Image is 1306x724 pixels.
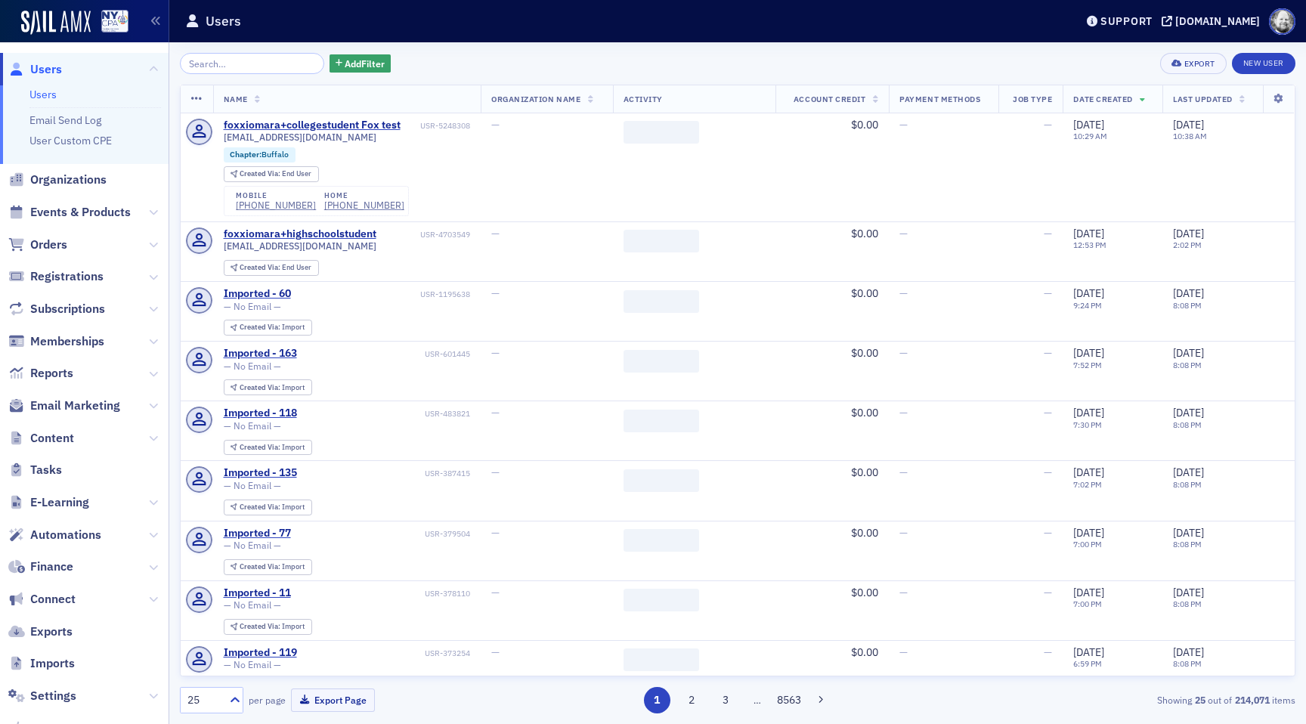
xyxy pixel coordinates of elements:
[1173,227,1204,240] span: [DATE]
[1173,599,1202,609] time: 8:08 PM
[776,687,803,713] button: 8563
[491,118,500,131] span: —
[21,11,91,35] img: SailAMX
[899,286,908,300] span: —
[491,286,500,300] span: —
[899,94,980,104] span: Payment Methods
[224,586,291,600] div: Imported - 11
[899,526,908,540] span: —
[899,466,908,479] span: —
[224,227,376,241] a: foxxiomara+highschoolstudent
[1044,227,1052,240] span: —
[1073,658,1102,669] time: 6:59 PM
[293,529,470,539] div: USR-379504
[1173,479,1202,490] time: 8:08 PM
[240,170,311,178] div: End User
[8,172,107,188] a: Organizations
[624,121,699,144] span: ‌
[8,204,131,221] a: Events & Products
[240,562,282,571] span: Created Via :
[1173,346,1204,360] span: [DATE]
[240,323,305,332] div: Import
[899,406,908,419] span: —
[240,621,282,631] span: Created Via :
[224,260,319,276] div: Created Via: End User
[624,589,699,611] span: ‌
[1044,645,1052,659] span: —
[624,410,699,432] span: ‌
[1175,14,1260,28] div: [DOMAIN_NAME]
[1232,53,1295,74] a: New User
[624,230,699,252] span: ‌
[1044,526,1052,540] span: —
[1173,286,1204,300] span: [DATE]
[224,287,291,301] a: Imported - 60
[1173,360,1202,370] time: 8:08 PM
[8,301,105,317] a: Subscriptions
[491,346,500,360] span: —
[624,469,699,492] span: ‌
[624,648,699,671] span: ‌
[30,494,89,511] span: E-Learning
[249,693,286,707] label: per page
[30,333,104,350] span: Memberships
[224,659,281,670] span: — No Email —
[747,693,768,707] span: …
[1173,406,1204,419] span: [DATE]
[713,687,739,713] button: 3
[224,347,297,360] div: Imported - 163
[1173,118,1204,131] span: [DATE]
[30,61,62,78] span: Users
[299,409,470,419] div: USR-483821
[29,134,112,147] a: User Custom CPE
[30,527,101,543] span: Automations
[299,469,470,478] div: USR-387415
[8,558,73,575] a: Finance
[224,407,297,420] a: Imported - 118
[794,94,865,104] span: Account Credit
[101,10,128,33] img: SailAMX
[224,599,281,611] span: — No Email —
[851,227,878,240] span: $0.00
[230,150,289,159] a: Chapter:Buffalo
[1173,300,1202,311] time: 8:08 PM
[1073,526,1104,540] span: [DATE]
[624,94,663,104] span: Activity
[1073,346,1104,360] span: [DATE]
[678,687,704,713] button: 2
[1192,693,1208,707] strong: 25
[851,346,878,360] span: $0.00
[1173,131,1207,141] time: 10:38 AM
[491,586,500,599] span: —
[29,113,101,127] a: Email Send Log
[224,466,297,480] a: Imported - 135
[1073,645,1104,659] span: [DATE]
[345,57,385,70] span: Add Filter
[644,687,670,713] button: 1
[8,591,76,608] a: Connect
[8,655,75,672] a: Imports
[8,688,76,704] a: Settings
[240,442,282,452] span: Created Via :
[324,191,404,200] div: home
[1073,466,1104,479] span: [DATE]
[30,655,75,672] span: Imports
[224,646,297,660] a: Imported - 119
[851,118,878,131] span: $0.00
[1073,539,1102,549] time: 7:00 PM
[293,589,470,599] div: USR-378110
[236,200,316,211] a: [PHONE_NUMBER]
[8,365,73,382] a: Reports
[299,349,470,359] div: USR-601445
[224,527,291,540] div: Imported - 77
[851,406,878,419] span: $0.00
[30,172,107,188] span: Organizations
[1073,586,1104,599] span: [DATE]
[1073,94,1132,104] span: Date Created
[851,466,878,479] span: $0.00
